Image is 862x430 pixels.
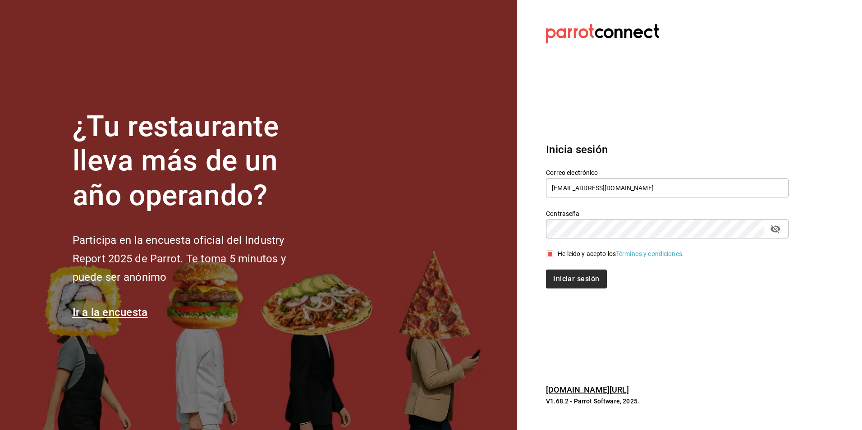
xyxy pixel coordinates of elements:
label: Contraseña [546,210,789,216]
button: passwordField [768,221,783,237]
button: Iniciar sesión [546,270,606,288]
input: Ingresa tu correo electrónico [546,178,789,197]
h3: Inicia sesión [546,142,789,158]
a: [DOMAIN_NAME][URL] [546,385,629,394]
a: Términos y condiciones. [616,250,684,257]
a: Ir a la encuesta [73,306,148,319]
label: Correo electrónico [546,169,789,175]
div: He leído y acepto los [558,249,684,259]
h2: Participa en la encuesta oficial del Industry Report 2025 de Parrot. Te toma 5 minutos y puede se... [73,231,316,286]
h1: ¿Tu restaurante lleva más de un año operando? [73,110,316,213]
p: V1.68.2 - Parrot Software, 2025. [546,397,789,406]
